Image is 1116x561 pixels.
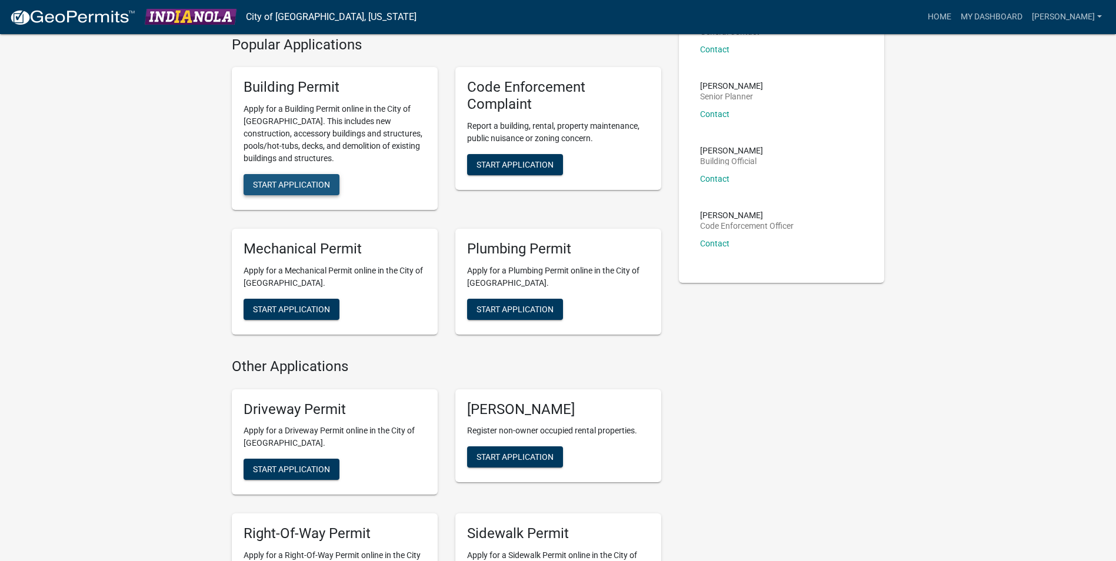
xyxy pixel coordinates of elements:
a: Contact [700,174,729,183]
a: City of [GEOGRAPHIC_DATA], [US_STATE] [246,7,417,27]
button: Start Application [467,446,563,467]
a: Contact [700,45,729,54]
p: Building Official [700,157,763,165]
h5: Building Permit [244,79,426,96]
p: [PERSON_NAME] [700,146,763,155]
h5: Driveway Permit [244,401,426,418]
p: Register non-owner occupied rental properties. [467,425,649,437]
span: Start Application [477,304,554,313]
button: Start Application [244,459,339,480]
p: Apply for a Plumbing Permit online in the City of [GEOGRAPHIC_DATA]. [467,265,649,289]
span: Start Application [253,180,330,189]
h5: Sidewalk Permit [467,525,649,542]
a: Contact [700,239,729,248]
h4: Other Applications [232,358,661,375]
a: My Dashboard [956,6,1027,28]
a: [PERSON_NAME] [1027,6,1107,28]
p: Code Enforcement Officer [700,222,794,230]
p: Report a building, rental, property maintenance, public nuisance or zoning concern. [467,120,649,145]
h5: [PERSON_NAME] [467,401,649,418]
span: Start Application [253,465,330,474]
p: Apply for a Building Permit online in the City of [GEOGRAPHIC_DATA]. This includes new constructi... [244,103,426,165]
button: Start Application [244,299,339,320]
a: Home [923,6,956,28]
h5: Plumbing Permit [467,241,649,258]
h5: Code Enforcement Complaint [467,79,649,113]
p: [PERSON_NAME] [700,211,794,219]
button: Start Application [467,299,563,320]
p: Senior Planner [700,92,763,101]
span: Start Application [477,452,554,462]
button: Start Application [467,154,563,175]
p: Apply for a Driveway Permit online in the City of [GEOGRAPHIC_DATA]. [244,425,426,449]
h5: Mechanical Permit [244,241,426,258]
p: Apply for a Mechanical Permit online in the City of [GEOGRAPHIC_DATA]. [244,265,426,289]
span: Start Application [477,159,554,169]
span: Start Application [253,304,330,313]
button: Start Application [244,174,339,195]
img: City of Indianola, Iowa [145,9,236,25]
h4: Popular Applications [232,36,661,54]
p: [PERSON_NAME] [700,82,763,90]
h5: Right-Of-Way Permit [244,525,426,542]
a: Contact [700,109,729,119]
